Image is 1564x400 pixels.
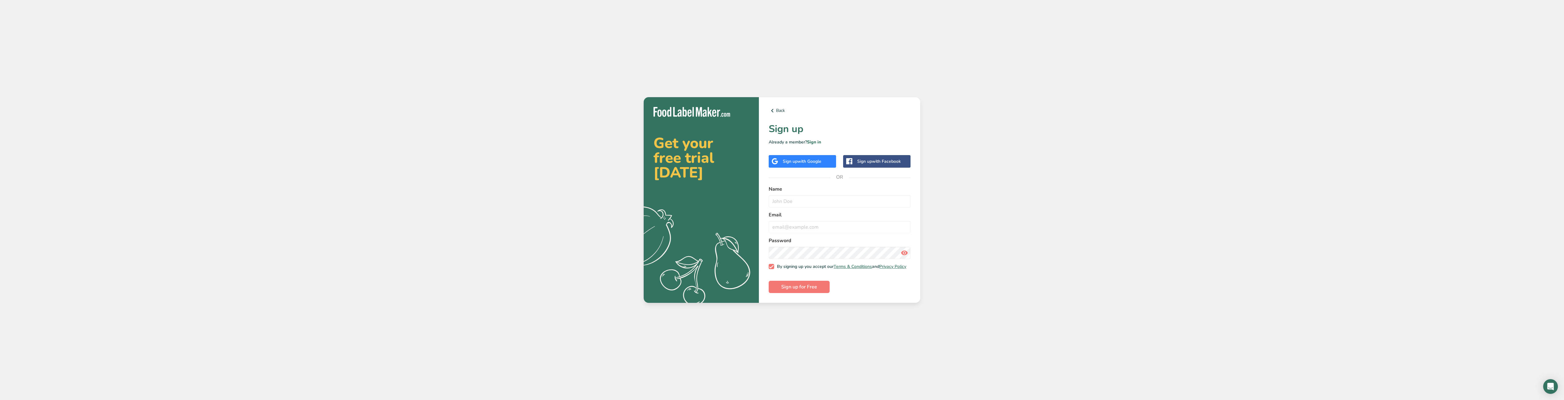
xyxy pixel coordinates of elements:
[769,211,911,219] label: Email
[872,158,901,164] span: with Facebook
[834,264,872,269] a: Terms & Conditions
[769,195,911,208] input: John Doe
[769,221,911,233] input: email@example.com
[769,122,911,136] h1: Sign up
[653,107,730,117] img: Food Label Maker
[807,139,821,145] a: Sign in
[879,264,906,269] a: Privacy Policy
[857,158,901,165] div: Sign up
[769,281,830,293] button: Sign up for Free
[769,185,911,193] label: Name
[774,264,907,269] span: By signing up you accept our and
[653,136,749,180] h2: Get your free trial [DATE]
[1543,379,1558,394] div: Open Intercom Messenger
[781,283,817,291] span: Sign up for Free
[831,168,849,186] span: OR
[769,107,911,114] a: Back
[783,158,821,165] div: Sign up
[797,158,821,164] span: with Google
[769,139,911,145] p: Already a member?
[769,237,911,244] label: Password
